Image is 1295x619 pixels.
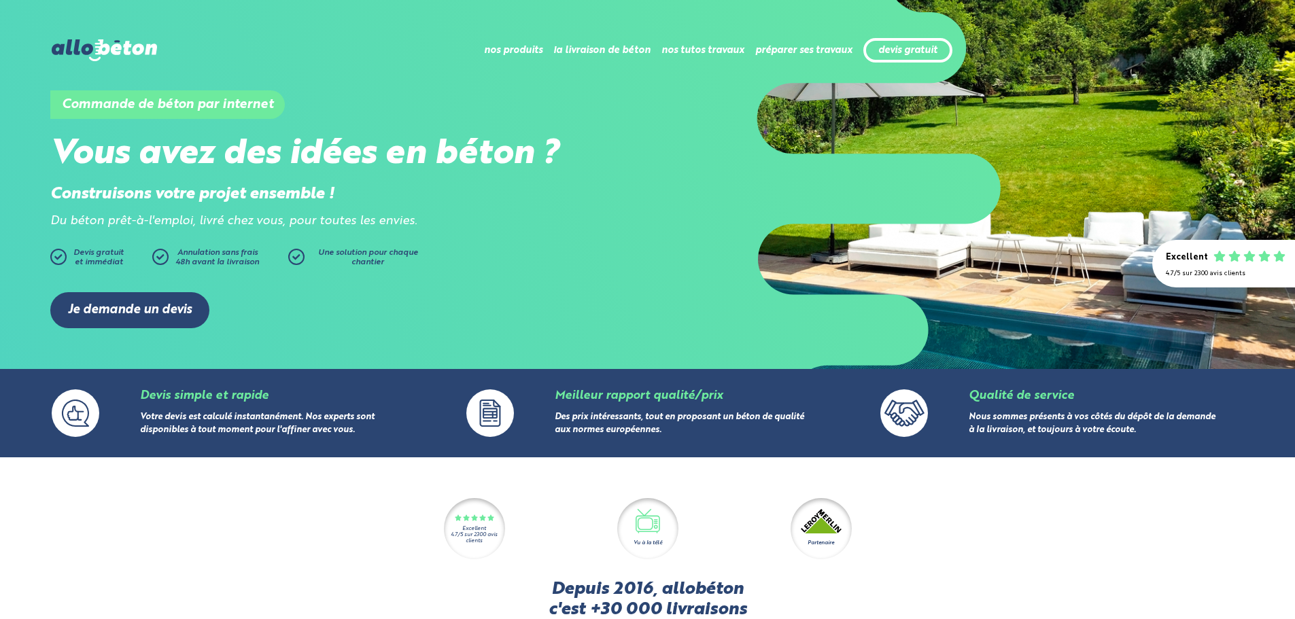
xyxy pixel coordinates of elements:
a: Une solution pour chaque chantier [288,249,424,272]
div: Excellent [1166,253,1208,263]
span: Une solution pour chaque chantier [318,249,418,266]
li: préparer ses travaux [755,34,852,67]
img: allobéton [52,39,156,61]
div: 4.7/5 sur 2300 avis clients [1166,270,1281,277]
a: Meilleur rapport qualité/prix [555,390,723,402]
a: Des prix intéressants, tout en proposant un béton de qualité aux normes européennes. [555,412,804,434]
a: Votre devis est calculé instantanément. Nos experts sont disponibles à tout moment pour l'affiner... [140,412,375,434]
a: Je demande un devis [50,292,209,328]
a: Nous sommes présents à vos côtés du dépôt de la demande à la livraison, et toujours à votre écoute. [969,412,1215,434]
strong: Construisons votre projet ensemble ! [50,186,334,202]
li: la livraison de béton [553,34,651,67]
li: nos produits [484,34,542,67]
div: Excellent [462,526,486,532]
a: devis gratuit [878,45,937,56]
a: Devis gratuitet immédiat [50,249,145,272]
a: Annulation sans frais48h avant la livraison [152,249,288,272]
i: Du béton prêt-à-l'emploi, livré chez vous, pour toutes les envies. [50,215,417,227]
div: Vu à la télé [634,539,662,547]
a: Devis simple et rapide [140,390,269,402]
h2: Vous avez des idées en béton ? [50,135,647,175]
span: Devis gratuit et immédiat [73,249,124,266]
div: 4.7/5 sur 2300 avis clients [444,532,505,544]
span: Annulation sans frais 48h avant la livraison [175,249,259,266]
h1: Commande de béton par internet [50,90,285,119]
a: Qualité de service [969,390,1074,402]
div: Partenaire [808,539,834,547]
li: nos tutos travaux [661,34,744,67]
